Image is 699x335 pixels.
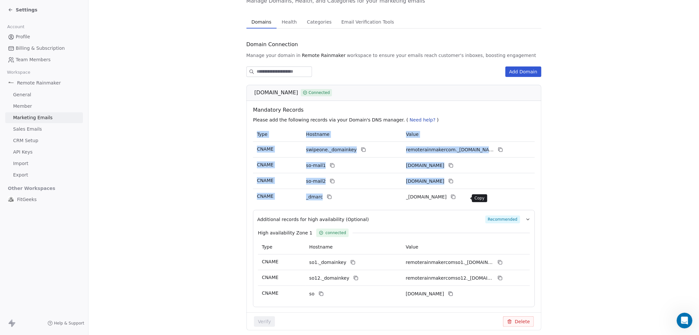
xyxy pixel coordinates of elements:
div: Send us a message [7,126,125,144]
img: tab_domain_overview_orange.svg [18,38,23,43]
span: remoterainmakercomso12._domainkey.swipeone.email [406,275,494,282]
p: Copy [475,195,485,201]
a: Billing & Subscription [5,43,83,54]
span: so-mail1 [306,162,326,169]
span: _dmarc [306,194,323,200]
span: Hostname [309,244,333,250]
span: Workspace [4,67,33,77]
span: Domains [249,17,274,27]
a: Marketing Emails [5,112,83,123]
button: Add Domain [505,66,541,77]
span: FitGeeks [17,196,37,203]
a: Sales Emails [5,124,83,135]
p: Hi [PERSON_NAME] 👋 [13,47,118,69]
div: • 11m ago [68,110,91,117]
span: CNAME [262,290,279,296]
span: so12._domainkey [309,275,349,282]
span: Import [13,160,28,167]
span: Sales Emails [13,126,42,133]
div: Recent messageProfile image for HarinderIt wont let me verify again.. Would it be better to remov... [7,88,125,122]
div: Domain: [DOMAIN_NAME] [17,17,72,22]
span: CNAME [257,194,274,199]
span: CNAME [257,178,274,183]
span: so1._domainkey [309,259,346,266]
div: Additional records for high availability (Optional)Recommended [257,223,531,302]
div: Profile image for HarinderIt wont let me verify again.. Would it be better to remove and reinstal... [7,98,124,122]
div: Close [113,10,125,22]
span: CRM Setup [13,137,38,144]
a: Profile [5,31,83,42]
button: Delete [503,316,534,327]
span: Member [13,103,32,110]
span: so-mail2 [306,178,326,185]
span: Need help? [410,117,436,122]
span: remoterainmakercom1.swipeone.email [406,162,444,169]
p: Please add the following records via your Domain's DNS manager. ( ) [253,117,537,123]
button: Verify [254,316,275,327]
span: connected [325,230,346,236]
div: Keywords by Traffic [72,39,110,43]
img: 1000.jpg [8,196,14,203]
p: Type [262,244,301,251]
span: Team Members [16,56,50,63]
a: General [5,89,83,100]
span: so [309,290,314,297]
span: _dmarc.swipeone.email [406,194,447,200]
button: Messages [44,204,87,231]
span: It wont let me verify again.. Would it be better to remove and reinstall the domain? [29,104,221,109]
span: Categories [304,17,334,27]
span: Value [406,132,418,137]
span: Export [13,172,28,178]
span: Email Verification Tools [339,17,397,27]
span: remoterainmakercom2.swipeone.email [406,178,444,185]
iframe: Intercom live chat [677,313,692,328]
div: v 4.0.25 [18,10,32,16]
span: Other Workspaces [5,183,58,194]
span: Messages [54,221,77,225]
img: Profile image for Mrinal [26,10,39,24]
span: Billing & Subscription [16,45,65,52]
span: CNAME [262,259,279,264]
span: customer's inboxes, boosting engagement [438,52,536,59]
span: Marketing Emails [13,114,52,121]
span: Manage your domain in [246,52,301,59]
span: CNAME [262,275,279,280]
a: Settings [8,7,37,13]
span: Account [4,22,27,32]
span: Recommended [485,215,520,223]
img: logo_orange.svg [10,10,16,16]
span: CNAME [257,146,274,152]
a: Import [5,158,83,169]
span: CNAME [257,162,274,167]
span: Remote Rainmaker [17,80,61,86]
img: Profile image for Harinder [13,103,27,117]
span: General [13,91,31,98]
span: Mandatory Records [253,106,537,114]
span: remoterainmakercomso1._domainkey.swipeone.email [406,259,494,266]
span: API Keys [13,149,32,156]
div: [PERSON_NAME] [29,110,67,117]
img: Profile image for Siddarth [13,10,26,24]
span: workspace to ensure your emails reach [347,52,437,59]
span: remoterainmakercomso.swipeone.email [406,290,444,297]
span: [DOMAIN_NAME] [254,89,298,97]
img: RR%20Logo%20%20Black%20(2).png [8,80,14,86]
a: CRM Setup [5,135,83,146]
span: swipeone._domainkey [306,146,357,153]
div: Send us a message [13,131,109,138]
span: Profile [16,33,30,40]
span: Value [406,244,418,250]
span: Hostname [306,132,330,137]
div: Recent message [13,94,118,101]
p: Type [257,131,298,138]
span: Additional records for high availability (Optional) [257,216,369,223]
img: website_grey.svg [10,17,16,22]
div: Domain Overview [25,39,59,43]
button: Help [87,204,131,231]
span: Domain Connection [246,41,298,48]
span: Home [14,221,29,225]
span: Help & Support [54,321,84,326]
a: Export [5,170,83,180]
span: remoterainmakercom._domainkey.swipeone.email [406,146,494,153]
button: Additional records for high availability (Optional)Recommended [257,215,531,223]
